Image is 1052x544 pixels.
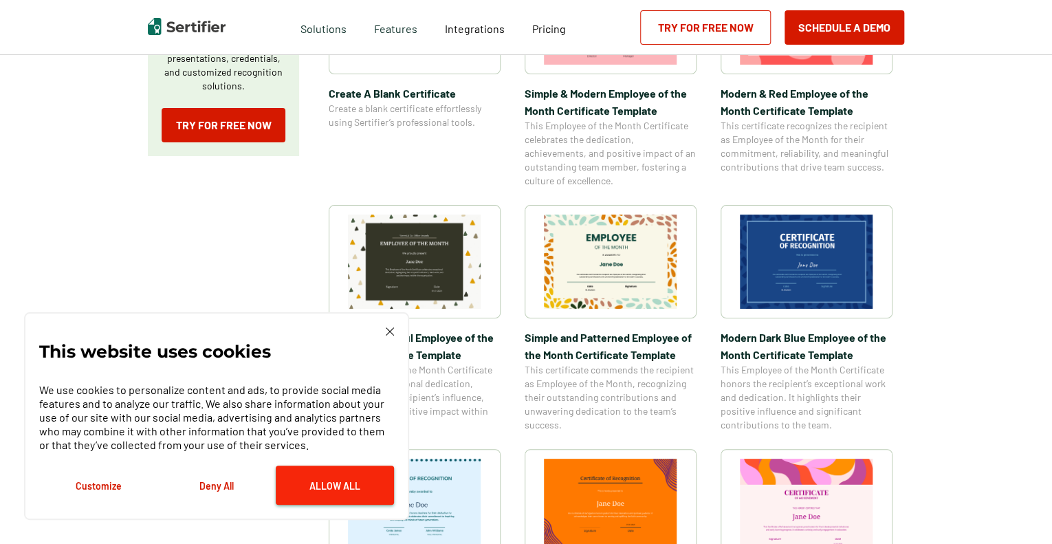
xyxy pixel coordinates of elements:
button: Schedule a Demo [785,10,904,45]
span: Integrations [445,22,505,35]
p: This website uses cookies [39,345,271,358]
img: Simple & Colorful Employee of the Month Certificate Template [348,215,481,309]
span: This Employee of the Month Certificate celebrates the dedication, achievements, and positive impa... [525,119,697,188]
p: Create a blank certificate with Sertifier for professional presentations, credentials, and custom... [162,24,285,93]
a: Try for Free Now [162,108,285,142]
a: Simple & Colorful Employee of the Month Certificate TemplateSimple & Colorful Employee of the Mon... [329,205,501,432]
a: Pricing [532,19,566,36]
a: Modern Dark Blue Employee of the Month Certificate TemplateModern Dark Blue Employee of the Month... [721,205,892,432]
img: Cookie Popup Close [386,327,394,336]
button: Customize [39,466,157,505]
span: Create a blank certificate effortlessly using Sertifier’s professional tools. [329,102,501,129]
img: Sertifier | Digital Credentialing Platform [148,18,226,35]
span: This certificate recognizes the recipient as Employee of the Month for their commitment, reliabil... [721,119,892,174]
a: Simple and Patterned Employee of the Month Certificate TemplateSimple and Patterned Employee of t... [525,205,697,432]
span: Pricing [532,22,566,35]
span: Create A Blank Certificate [329,85,501,102]
iframe: Chat Widget [983,478,1052,544]
span: Features [374,19,417,36]
span: Simple and Patterned Employee of the Month Certificate Template [525,329,697,363]
span: Simple & Colorful Employee of the Month Certificate Template [329,329,501,363]
img: Simple and Patterned Employee of the Month Certificate Template [544,215,677,309]
a: Try for Free Now [640,10,771,45]
img: Modern Dark Blue Employee of the Month Certificate Template [740,215,873,309]
button: Allow All [276,466,394,505]
span: This certificate commends the recipient as Employee of the Month, recognizing their outstanding c... [525,363,697,432]
span: This Employee of the Month Certificate honors the recipient’s exceptional work and dedication. It... [721,363,892,432]
span: Modern Dark Blue Employee of the Month Certificate Template [721,329,892,363]
button: Deny All [157,466,276,505]
a: Integrations [445,19,505,36]
span: Modern & Red Employee of the Month Certificate Template [721,85,892,119]
span: Solutions [300,19,347,36]
span: This Employee of the Month Certificate celebrates exceptional dedication, highlighting the recipi... [329,363,501,432]
p: We use cookies to personalize content and ads, to provide social media features and to analyze ou... [39,383,394,452]
span: Simple & Modern Employee of the Month Certificate Template [525,85,697,119]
